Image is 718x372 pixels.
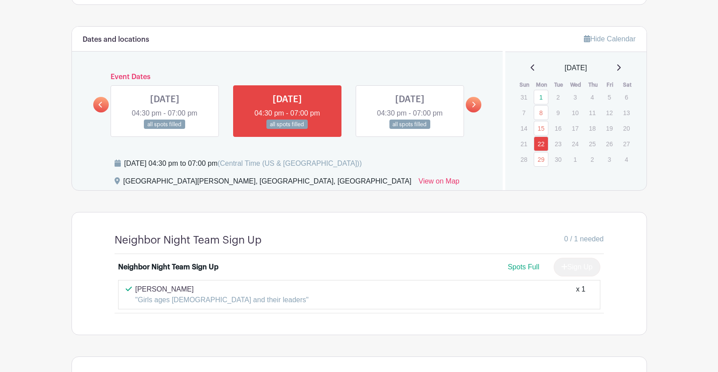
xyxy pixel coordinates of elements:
[564,234,604,244] span: 0 / 1 needed
[602,80,619,89] th: Fri
[602,137,617,151] p: 26
[551,137,565,151] p: 23
[516,152,531,166] p: 28
[516,80,533,89] th: Sun
[585,137,599,151] p: 25
[568,121,583,135] p: 17
[568,106,583,120] p: 10
[135,284,309,295] p: [PERSON_NAME]
[567,80,585,89] th: Wed
[568,152,583,166] p: 1
[516,90,531,104] p: 31
[534,90,548,104] a: 1
[419,176,460,190] a: View on Map
[135,295,309,305] p: "Girls ages [DEMOGRAPHIC_DATA] and their leaders"
[534,152,548,167] a: 29
[534,121,548,136] a: 15
[619,121,634,135] p: 20
[551,90,565,104] p: 2
[585,90,599,104] p: 4
[619,90,634,104] p: 6
[602,90,617,104] p: 5
[585,106,599,120] p: 11
[584,80,602,89] th: Thu
[602,121,617,135] p: 19
[584,35,635,43] a: Hide Calendar
[585,152,599,166] p: 2
[109,73,466,81] h6: Event Dates
[83,36,149,44] h6: Dates and locations
[551,152,565,166] p: 30
[565,63,587,73] span: [DATE]
[534,105,548,120] a: 8
[508,263,539,271] span: Spots Full
[218,160,362,167] span: (Central Time (US & [GEOGRAPHIC_DATA]))
[619,137,634,151] p: 27
[516,121,531,135] p: 14
[576,284,585,305] div: x 1
[619,80,636,89] th: Sat
[568,137,583,151] p: 24
[123,176,412,190] div: [GEOGRAPHIC_DATA][PERSON_NAME], [GEOGRAPHIC_DATA], [GEOGRAPHIC_DATA]
[516,106,531,120] p: 7
[124,158,362,169] div: [DATE] 04:30 pm to 07:00 pm
[585,121,599,135] p: 18
[619,152,634,166] p: 4
[551,121,565,135] p: 16
[118,262,218,272] div: Neighbor Night Team Sign Up
[533,80,551,89] th: Mon
[551,106,565,120] p: 9
[534,136,548,151] a: 22
[602,152,617,166] p: 3
[516,137,531,151] p: 21
[602,106,617,120] p: 12
[115,234,262,247] h4: Neighbor Night Team Sign Up
[619,106,634,120] p: 13
[568,90,583,104] p: 3
[550,80,567,89] th: Tue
